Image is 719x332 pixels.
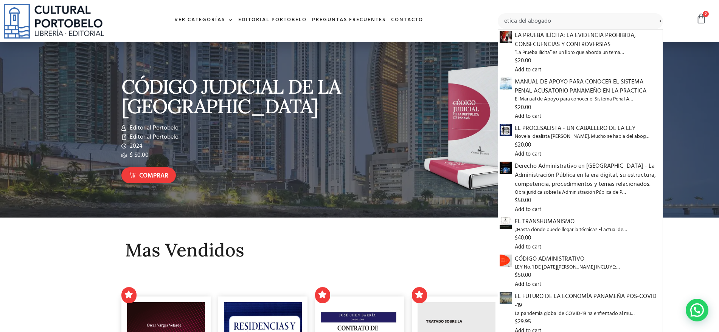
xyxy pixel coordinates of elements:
span: La pandemia global de COVID-19 ha enfrentado al mu… [515,310,662,318]
span: $ [515,103,518,112]
a: Contacto [388,12,426,28]
a: LA PRUEBA ILÍCITA: LA EVIDENCIA PROHIBIDA, CONSECUENCIAS Y CONTROVERSIAS [500,32,512,42]
span: $ [515,196,518,205]
a: MANUAL DE APOYO PARA CONOCER EL SISTEMA PENAL ACUSATORIO PANAMEÑO EN LA PRACTICAEl Manual de Apoy... [515,77,662,112]
bdi: 50.00 [515,271,531,280]
a: Preguntas frecuentes [309,12,388,28]
span: EL FUTURO DE LA ECONOMÍA PANAMEÑA POS-COVID -19 [515,292,662,310]
span: MANUAL DE APOYO PARA CONOCER EL SISTEMA PENAL ACUSATORIO PANAMEÑO EN LA PRACTICA [515,77,662,96]
a: Add to cart: “EL TRANSHUMANISMO” [515,243,541,252]
span: ¿Hasta dónde puede llegar la técnica? El actual de… [515,226,662,234]
a: CÓDIGO ADMINISTRATIVOLEY No. 1 DE [DATE][PERSON_NAME] INCLUYE:…$50.00 [515,255,662,280]
a: Add to cart: “EL PROCESALISTA - UN CABALLERO DE LA LEY” [515,150,541,159]
a: Derecho Administrativo en [GEOGRAPHIC_DATA] - La Administración Pública en la era digital, su est... [515,162,662,205]
bdi: 40.00 [515,233,531,242]
a: EL PROCESALISTA - UN CABALLERO DE LA LEYNovela idealista [PERSON_NAME]. Mucho se habla del abog…$... [515,124,662,149]
p: CÓDIGO JUDICIAL DE LA [GEOGRAPHIC_DATA] [121,77,356,116]
a: Add to cart: “MANUAL DE APOYO PARA CONOCER EL SISTEMA PENAL ACUSATORIO PANAMEÑO EN LA PRACTICA” [515,112,541,121]
span: $ [515,141,518,150]
img: CODIGO 05 PORTADA ADMINISTRATIVO _Mesa de trabajo 1-01 [500,255,512,267]
span: LA PRUEBA ILÍCITA: LA EVIDENCIA PROHIBIDA, CONSECUENCIAS Y CONTROVERSIAS [515,31,662,49]
a: EL TRANSHUMANISMO¿Hasta dónde puede llegar la técnica? El actual de…$40.00 [515,217,662,242]
span: EL TRANSHUMANISMO [515,217,662,226]
a: EL FUTURO DE LA ECONOMÍA PANAMEÑA POS-COVID -19La pandemia global de COVID-19 ha enfrentado al mu... [515,292,662,326]
a: Add to cart: “Derecho Administrativo en Panamá - La Administración Pública en la era digital, su ... [515,205,541,214]
span: $ [515,317,518,326]
a: Add to cart: “LA PRUEBA ILÍCITA: LA EVIDENCIA PROHIBIDA, CONSECUENCIAS Y CONTROVERSIAS” [515,66,541,74]
bdi: 20.00 [515,141,531,150]
bdi: 20.00 [515,103,531,112]
a: EL PROCESALISTA - UN CABALLERO DE LA LEY [500,125,512,135]
span: Comprar [139,171,168,181]
span: $ [515,233,518,242]
a: EL FUTURO DE LA ECONOMÍA PANAMEÑA POS-COVID -19 [500,293,512,303]
a: EL TRANSHUMANISMO [500,218,512,228]
img: MIGUEL-BERNAL [500,162,512,174]
span: $ [515,271,518,280]
span: Novela idealista [PERSON_NAME]. Mucho se habla del abog… [515,133,662,141]
bdi: 50.00 [515,196,531,205]
span: CÓDIGO ADMINISTRATIVO [515,255,662,264]
span: $ [515,56,518,65]
span: $ 50.00 [128,151,149,160]
a: 0 [696,13,707,24]
span: Editorial Portobelo [128,133,179,142]
span: “La Prueba Ilícita” es un libro que aborda un tema… [515,49,662,57]
img: 978-84-313-3849-7 [500,217,512,229]
a: Editorial Portobelo [236,12,309,28]
span: El Manual de Apoyo para conocer el Sistema Penal A… [515,96,662,103]
span: Obra jurídica sobre la Administración Pública de P… [515,189,662,196]
a: Derecho Administrativo en Panamá - La Administración Pública en la era digital, su estructura, co... [500,163,512,173]
bdi: 29.95 [515,317,531,326]
img: Captura de pantalla 2025-07-15 160316 [500,77,512,90]
a: MANUAL DE APOYO PARA CONOCER EL SISTEMA PENAL ACUSATORIO PANAMEÑO EN LA PRACTICA [500,79,512,88]
input: Búsqueda [498,13,663,29]
span: 2024 [128,142,143,151]
a: Ver Categorías [172,12,236,28]
span: LEY No. 1 DE [DATE][PERSON_NAME] INCLUYE:… [515,264,662,271]
a: Comprar [121,167,176,184]
a: CÓDIGO ADMINISTRATIVO [500,256,512,266]
a: Add to cart: “CÓDIGO ADMINISTRATIVO” [515,280,541,289]
span: EL PROCESALISTA - UN CABALLERO DE LA LEY [515,124,662,133]
img: Chen barria Economia [500,292,512,304]
span: Derecho Administrativo en [GEOGRAPHIC_DATA] - La Administración Pública en la era digital, su est... [515,162,662,189]
span: Editorial Portobelo [128,124,179,133]
span: 0 [703,11,709,17]
a: LA PRUEBA ILÍCITA: LA EVIDENCIA PROHIBIDA, CONSECUENCIAS Y CONTROVERSIAS“La Prueba Ilícita” es un... [515,31,662,65]
div: Contactar por WhatsApp [686,299,708,321]
h2: Mas Vendidos [125,240,594,260]
img: WhatsApp Image 2025-05-19 at 1.16.55 PM [500,124,512,136]
img: 81Xhe+lqSeL._SY466_ [500,31,512,43]
bdi: 20.00 [515,56,531,65]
